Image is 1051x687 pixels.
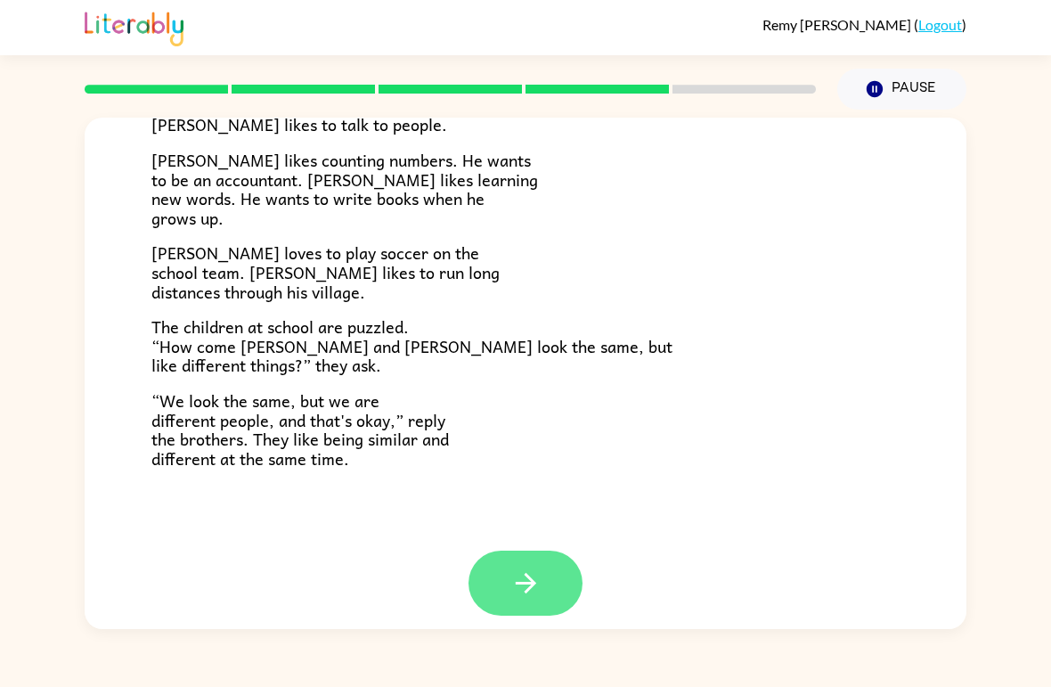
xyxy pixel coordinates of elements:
button: Pause [837,69,966,110]
span: [PERSON_NAME] likes counting numbers. He wants to be an accountant. [PERSON_NAME] likes learning ... [151,147,538,231]
div: ( ) [762,16,966,33]
span: “We look the same, but we are different people, and that's okay,” reply the brothers. They like b... [151,388,449,471]
span: The children at school are puzzled. “How come [PERSON_NAME] and [PERSON_NAME] look the same, but ... [151,314,672,378]
span: [PERSON_NAME] loves to play soccer on the school team. [PERSON_NAME] likes to run long distances ... [151,240,500,304]
img: Literably [85,7,183,46]
a: Logout [918,16,962,33]
span: Remy [PERSON_NAME] [762,16,914,33]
